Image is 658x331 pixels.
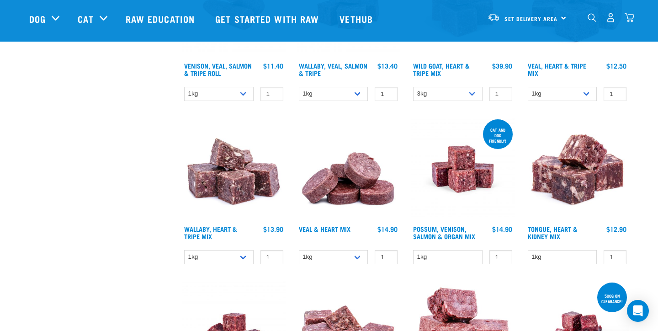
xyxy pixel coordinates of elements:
[489,87,512,101] input: 1
[182,117,286,221] img: 1174 Wallaby Heart Tripe Mix 01
[483,123,513,148] div: cat and dog friendly!
[492,62,512,69] div: $39.90
[588,13,596,22] img: home-icon-1@2x.png
[604,250,626,264] input: 1
[78,12,93,26] a: Cat
[606,62,626,69] div: $12.50
[411,117,515,221] img: Possum Venison Salmon Organ 1626
[413,64,470,75] a: Wild Goat, Heart & Tripe Mix
[117,0,206,37] a: Raw Education
[492,225,512,233] div: $14.90
[413,227,475,238] a: Possum, Venison, Salmon & Organ Mix
[377,225,398,233] div: $14.90
[263,225,283,233] div: $13.90
[297,117,400,221] img: 1152 Veal Heart Medallions 01
[488,13,500,21] img: van-moving.png
[29,12,46,26] a: Dog
[606,225,626,233] div: $12.90
[625,13,634,22] img: home-icon@2x.png
[330,0,384,37] a: Vethub
[627,300,649,322] div: Open Intercom Messenger
[206,0,330,37] a: Get started with Raw
[606,13,616,22] img: user.png
[528,227,578,238] a: Tongue, Heart & Kidney Mix
[299,227,350,230] a: Veal & Heart Mix
[597,289,627,308] div: 500g on clearance!
[528,64,586,75] a: Veal, Heart & Tripe Mix
[184,64,252,75] a: Venison, Veal, Salmon & Tripe Roll
[375,250,398,264] input: 1
[377,62,398,69] div: $13.40
[184,227,237,238] a: Wallaby, Heart & Tripe Mix
[504,17,557,20] span: Set Delivery Area
[525,117,629,221] img: 1167 Tongue Heart Kidney Mix 01
[263,62,283,69] div: $11.40
[604,87,626,101] input: 1
[489,250,512,264] input: 1
[260,250,283,264] input: 1
[260,87,283,101] input: 1
[299,64,367,75] a: Wallaby, Veal, Salmon & Tripe
[375,87,398,101] input: 1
